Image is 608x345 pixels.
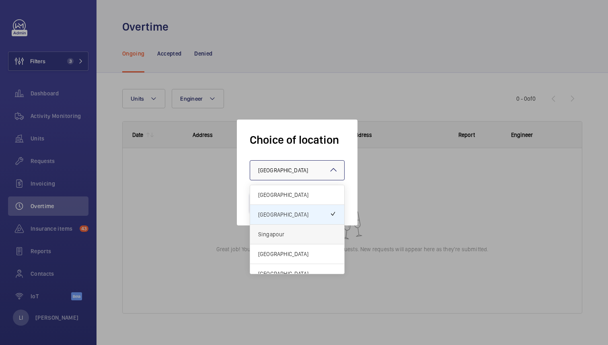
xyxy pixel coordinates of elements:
span: [GEOGRAPHIC_DATA] [258,211,330,219]
h1: Choice of location [250,132,345,147]
span: Singapour [258,230,336,238]
span: [GEOGRAPHIC_DATA] [258,270,336,278]
span: [GEOGRAPHIC_DATA] [258,191,336,199]
span: [GEOGRAPHIC_DATA] [258,250,336,258]
span: [GEOGRAPHIC_DATA] [258,167,308,174]
ng-dropdown-panel: Options list [250,185,345,274]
